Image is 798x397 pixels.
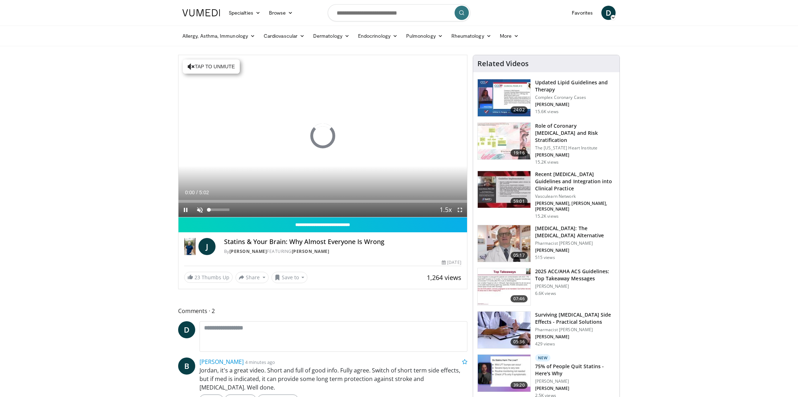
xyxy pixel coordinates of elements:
p: 429 views [535,341,555,347]
div: [DATE] [442,259,461,266]
h3: 75% of People Quit Statins - Here's Why [535,363,615,377]
span: 05:17 [511,252,528,259]
a: 24:02 Updated Lipid Guidelines and Therapy Complex Coronary Cases [PERSON_NAME] 15.6K views [477,79,615,117]
h3: Recent [MEDICAL_DATA] Guidelines and Integration into Clinical Practice [535,171,615,192]
img: ce9609b9-a9bf-4b08-84dd-8eeb8ab29fc6.150x105_q85_crop-smart_upscale.jpg [478,225,530,262]
a: [PERSON_NAME] [292,248,330,254]
img: 79764dec-74e5-4d11-9932-23f29d36f9dc.150x105_q85_crop-smart_upscale.jpg [478,355,530,392]
a: [PERSON_NAME] [229,248,267,254]
div: By FEATURING [224,248,461,255]
a: Specialties [224,6,265,20]
span: 05:36 [511,338,528,345]
button: Fullscreen [453,203,467,217]
h3: Updated Lipid Guidelines and Therapy [535,79,615,93]
a: 23 Thumbs Up [184,272,233,283]
a: More [496,29,523,43]
div: Progress Bar [178,200,467,203]
span: 39:20 [511,382,528,389]
p: The [US_STATE] Heart Institute [535,145,615,151]
button: Playback Rate [439,203,453,217]
button: Share [235,272,269,283]
p: 15.6K views [535,109,559,115]
p: [PERSON_NAME] [535,379,615,384]
p: Complex Coronary Cases [535,95,615,100]
a: Rheumatology [447,29,496,43]
span: 23 [195,274,200,281]
p: Pharmacist [PERSON_NAME] [535,240,615,246]
button: Pause [178,203,193,217]
p: [PERSON_NAME] [535,284,615,289]
p: Jordan, it's a great video. Short and full of good info. Fully agree. Switch of short term side e... [199,366,467,392]
span: / [196,190,198,195]
p: Pharmacist [PERSON_NAME] [535,327,615,333]
input: Search topics, interventions [328,4,470,21]
p: 15.2K views [535,159,559,165]
img: Dr. Jordan Rennicke [184,238,196,255]
p: 515 views [535,255,555,260]
span: 24:02 [511,106,528,113]
a: Browse [265,6,297,20]
a: 07:46 2025 ACC/AHA ACS Guidelines: Top Takeaway Messages [PERSON_NAME] 6.6K views [477,268,615,306]
a: Allergy, Asthma, Immunology [178,29,259,43]
p: Vasculearn Network [535,194,615,199]
span: 19:16 [511,149,528,157]
button: Save to [271,272,308,283]
span: 59:01 [511,198,528,205]
a: 05:36 Surviving [MEDICAL_DATA] Side Effects - Practical Solutions Pharmacist [PERSON_NAME] [PERSO... [477,311,615,349]
a: Pulmonology [402,29,447,43]
img: 87825f19-cf4c-4b91-bba1-ce218758c6bb.150x105_q85_crop-smart_upscale.jpg [478,171,530,208]
img: VuMedi Logo [182,9,220,16]
span: 07:46 [511,295,528,302]
a: Cardiovascular [259,29,309,43]
span: 0:00 [185,190,195,195]
p: 6.6K views [535,291,556,296]
p: [PERSON_NAME] [535,386,615,391]
a: 59:01 Recent [MEDICAL_DATA] Guidelines and Integration into Clinical Practice Vasculearn Network ... [477,171,615,219]
h4: Related Videos [477,59,529,68]
a: D [601,6,616,20]
img: 1efa8c99-7b8a-4ab5-a569-1c219ae7bd2c.150x105_q85_crop-smart_upscale.jpg [478,123,530,160]
img: 369ac253-1227-4c00-b4e1-6e957fd240a8.150x105_q85_crop-smart_upscale.jpg [478,268,530,305]
p: [PERSON_NAME] [535,152,615,158]
small: 4 minutes ago [245,359,275,365]
img: 77f671eb-9394-4acc-bc78-a9f077f94e00.150x105_q85_crop-smart_upscale.jpg [478,79,530,116]
a: 05:17 [MEDICAL_DATA]: The [MEDICAL_DATA] Alternative Pharmacist [PERSON_NAME] [PERSON_NAME] 515 v... [477,225,615,263]
p: [PERSON_NAME] [535,102,615,107]
a: J [198,238,216,255]
video-js: Video Player [178,55,467,217]
p: [PERSON_NAME] [535,334,615,340]
h3: Role of Coronary [MEDICAL_DATA] and Risk Stratification [535,122,615,144]
span: Comments 2 [178,306,467,316]
a: Dermatology [309,29,354,43]
div: Volume Level [209,208,229,211]
button: Tap to unmute [183,59,240,74]
a: D [178,321,195,338]
p: New [535,354,551,361]
a: Favorites [568,6,597,20]
span: 5:02 [199,190,209,195]
h3: Surviving [MEDICAL_DATA] Side Effects - Practical Solutions [535,311,615,325]
p: [PERSON_NAME], [PERSON_NAME], [PERSON_NAME] [535,201,615,212]
h4: Statins & Your Brain: Why Almost Everyone Is Wrong [224,238,461,246]
p: 15.2K views [535,213,559,219]
a: Endocrinology [354,29,402,43]
a: B [178,358,195,375]
a: 19:16 Role of Coronary [MEDICAL_DATA] and Risk Stratification The [US_STATE] Heart Institute [PER... [477,122,615,165]
p: [PERSON_NAME] [535,248,615,253]
h3: [MEDICAL_DATA]: The [MEDICAL_DATA] Alternative [535,225,615,239]
img: 1778299e-4205-438f-a27e-806da4d55abe.150x105_q85_crop-smart_upscale.jpg [478,312,530,349]
button: Unmute [193,203,207,217]
h3: 2025 ACC/AHA ACS Guidelines: Top Takeaway Messages [535,268,615,282]
a: [PERSON_NAME] [199,358,244,366]
span: 1,264 views [427,273,461,282]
